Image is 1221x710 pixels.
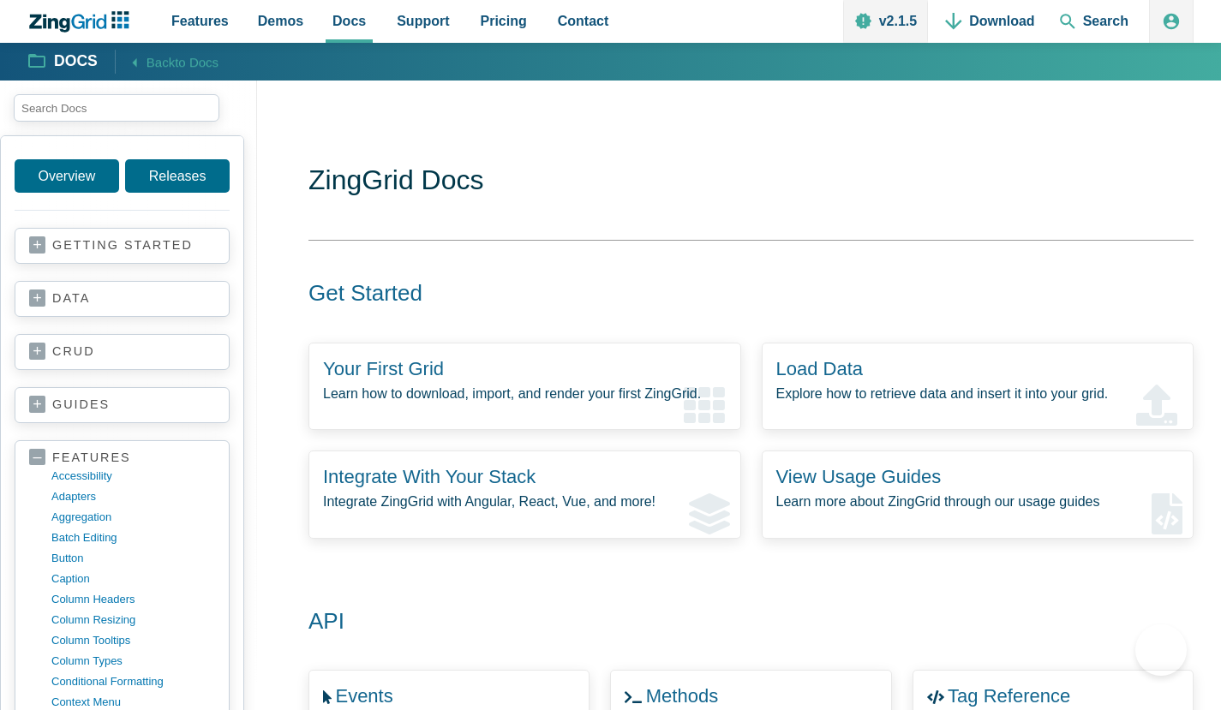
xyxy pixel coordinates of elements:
[175,55,218,69] span: to Docs
[776,466,942,487] a: View Usage Guides
[29,450,215,466] a: features
[948,685,1070,707] a: Tag Reference
[51,466,215,486] a: accessibility
[308,163,1194,201] h1: ZingGrid Docs
[51,671,215,692] a: conditional formatting
[51,651,215,671] a: column types
[288,279,1173,308] h2: Get Started
[27,11,138,33] a: ZingChart Logo. Click to return to the homepage
[323,358,444,379] a: Your First Grid
[646,685,718,707] a: Methods
[481,9,527,33] span: Pricing
[14,94,219,122] input: search input
[1135,624,1187,676] iframe: Toggle Customer Support
[51,507,215,528] a: aggregation
[29,237,215,254] a: getting started
[54,54,98,69] strong: Docs
[51,630,215,651] a: column tooltips
[323,382,727,405] p: Learn how to download, import, and render your first ZingGrid.
[51,528,215,548] a: batch editing
[51,589,215,610] a: column headers
[29,290,215,307] a: data
[125,159,230,193] a: Releases
[15,159,119,193] a: Overview
[323,466,536,487] a: Integrate With Your Stack
[115,50,218,73] a: Backto Docs
[258,9,303,33] span: Demos
[51,548,215,569] a: button
[51,486,215,507] a: adapters
[288,607,1173,636] h2: API
[29,51,98,72] a: Docs
[147,51,218,73] span: Back
[335,685,392,707] a: Events
[558,9,609,33] span: Contact
[51,610,215,630] a: column resizing
[51,569,215,589] a: caption
[29,343,215,361] a: crud
[776,382,1180,405] p: Explore how to retrieve data and insert it into your grid.
[776,490,1180,513] p: Learn more about ZingGrid through our usage guides
[397,9,449,33] span: Support
[776,358,864,379] a: Load Data
[323,490,727,513] p: Integrate ZingGrid with Angular, React, Vue, and more!
[29,397,215,414] a: guides
[332,9,366,33] span: Docs
[171,9,229,33] span: Features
